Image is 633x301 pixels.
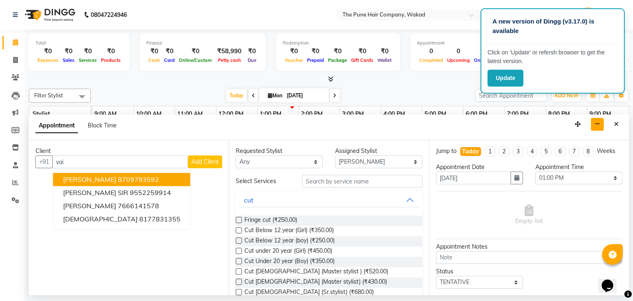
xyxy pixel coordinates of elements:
div: 0 [445,47,472,56]
span: Cut Below 12 year (boy) (₹250.00) [244,236,335,247]
div: Appointment Notes [436,242,622,251]
span: Cut [DEMOGRAPHIC_DATA] (Master stylist) (₹430.00) [244,277,387,288]
a: 6:00 PM [464,108,490,120]
span: Expenses [35,57,61,63]
a: 1:00 PM [258,108,284,120]
div: ₹0 [99,47,123,56]
span: Cash [146,57,162,63]
li: 5 [541,147,551,156]
span: Add Client [191,158,219,165]
a: 8:00 PM [546,108,572,120]
ngb-highlight: 7666141578 [118,202,159,210]
span: ADD NEW [554,92,579,99]
a: 9:00 AM [92,108,119,120]
div: 0 [417,47,445,56]
div: Status [436,267,523,276]
div: Total [35,40,123,47]
button: cut [239,193,419,207]
span: Empty list [515,205,543,226]
span: Block Time [88,122,117,129]
button: ADD NEW [552,90,581,101]
span: Voucher [283,57,305,63]
ngb-highlight: 9552259914 [130,189,171,197]
div: ₹0 [305,47,326,56]
span: Mon [266,92,284,99]
li: 6 [555,147,565,156]
span: Upcoming [445,57,472,63]
span: Filter Stylist [34,92,63,99]
p: Click on ‘Update’ or refersh browser to get the latest version. [488,48,618,66]
span: Sales [61,57,77,63]
span: Cut Below 12 year (Girl) (₹350.00) [244,226,334,236]
input: 2025-09-01 [284,89,326,102]
img: Admin [581,7,595,22]
div: ₹58,990 [214,47,245,56]
div: Appointment [417,40,519,47]
div: ₹0 [375,47,394,56]
div: ₹0 [177,47,214,56]
img: logo [21,3,77,26]
div: ₹0 [162,47,177,56]
a: 11:00 AM [175,108,205,120]
span: Wallet [375,57,394,63]
span: Cut Under 20 year (Boy) (₹350.00) [244,257,335,267]
span: [PERSON_NAME] [63,202,116,210]
div: Appointment Time [535,163,622,172]
span: Ongoing [472,57,495,63]
button: +91 [35,155,53,168]
button: Add Client [188,155,222,168]
span: Cut under 20 year (Girl) (₹450.00) [244,247,332,257]
button: Update [488,70,523,87]
span: Card [162,57,177,63]
div: Jump to [436,147,457,155]
div: cut [244,195,253,205]
a: 2:00 PM [299,108,325,120]
span: Due [246,57,258,63]
a: 4:00 PM [381,108,407,120]
div: ₹0 [35,47,61,56]
p: A new version of Dingg (v3.17.0) is available [492,17,613,35]
div: ₹0 [61,47,77,56]
div: ₹0 [77,47,99,56]
a: 5:00 PM [422,108,448,120]
ngb-highlight: 8177831355 [139,215,181,223]
span: Gift Cards [349,57,375,63]
a: 12:00 PM [216,108,246,120]
span: Online/Custom [177,57,214,63]
span: Fringe cut (₹250.00) [244,216,297,226]
div: Redemption [283,40,394,47]
div: ₹0 [349,47,375,56]
div: Finance [146,40,259,47]
span: [PERSON_NAME] SIR [63,189,128,197]
span: Appointment [35,118,78,133]
div: Appointment Date [436,163,523,172]
a: 10:00 AM [134,108,164,120]
span: Cut [DEMOGRAPHIC_DATA] (Sr.stylist) (₹680.00) [244,288,374,298]
input: Search by service name [302,175,422,188]
ngb-highlight: 8709793592 [118,176,159,184]
input: Search Appointment [475,89,547,102]
iframe: chat widget [598,268,625,293]
span: Completed [417,57,445,63]
span: Stylist [33,110,50,118]
span: [PERSON_NAME] [63,176,116,184]
input: yyyy-mm-dd [436,172,511,184]
input: Search by Name/Mobile/Email/Code [52,155,188,168]
div: Select Services [230,177,296,186]
a: 7:00 PM [505,108,531,120]
div: Today [462,147,479,156]
span: Services [77,57,99,63]
span: Prepaid [305,57,326,63]
span: [DEMOGRAPHIC_DATA] [63,215,138,223]
li: 2 [499,147,509,156]
div: ₹0 [283,47,305,56]
b: 08047224946 [91,3,127,26]
button: Close [610,118,622,131]
li: 8 [583,147,593,156]
span: Petty cash [216,57,243,63]
div: Weeks [597,147,615,155]
span: Today [226,89,247,102]
li: 3 [513,147,523,156]
div: Assigned Stylist [335,147,422,155]
div: Requested Stylist [236,147,323,155]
